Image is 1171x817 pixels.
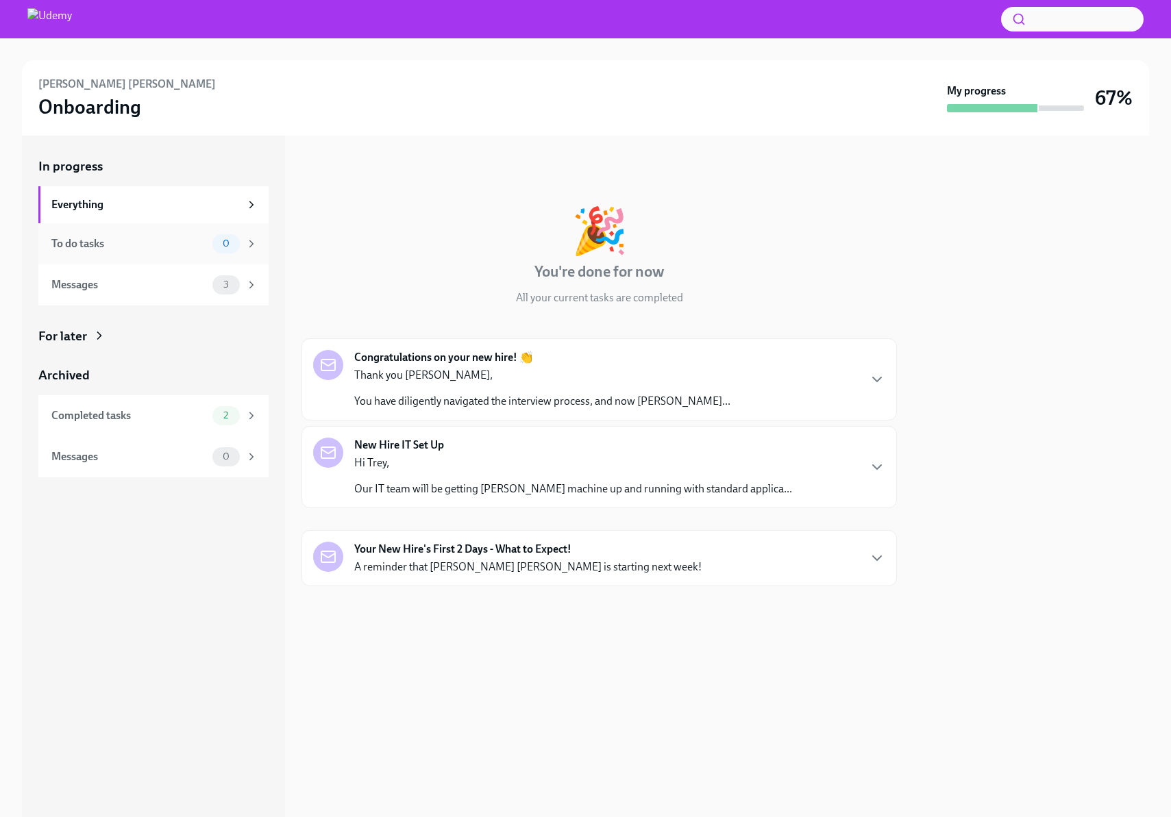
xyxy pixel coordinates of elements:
[38,327,87,345] div: For later
[38,158,269,175] a: In progress
[516,290,683,305] p: All your current tasks are completed
[354,368,730,383] p: Thank you [PERSON_NAME],
[38,327,269,345] a: For later
[51,277,207,292] div: Messages
[571,208,628,253] div: 🎉
[214,238,238,249] span: 0
[301,158,366,175] div: In progress
[947,84,1006,99] strong: My progress
[27,8,72,30] img: Udemy
[38,264,269,305] a: Messages3
[38,395,269,436] a: Completed tasks2
[354,560,702,575] p: A reminder that [PERSON_NAME] [PERSON_NAME] is starting next week!
[214,451,238,462] span: 0
[38,95,141,119] h3: Onboarding
[354,542,571,557] strong: Your New Hire's First 2 Days - What to Expect!
[38,366,269,384] a: Archived
[51,449,207,464] div: Messages
[354,350,533,365] strong: Congratulations on your new hire! 👏
[38,186,269,223] a: Everything
[38,436,269,477] a: Messages0
[51,408,207,423] div: Completed tasks
[354,455,792,470] p: Hi Trey,
[51,236,207,251] div: To do tasks
[51,197,240,212] div: Everything
[215,410,236,420] span: 2
[354,481,792,497] p: Our IT team will be getting [PERSON_NAME] machine up and running with standard applica...
[354,394,730,409] p: You have diligently navigated the interview process, and now [PERSON_NAME]...
[1095,86,1133,110] h3: 67%
[38,223,269,264] a: To do tasks0
[38,77,216,92] h6: [PERSON_NAME] [PERSON_NAME]
[534,262,664,282] h4: You're done for now
[215,279,237,290] span: 3
[354,438,444,453] strong: New Hire IT Set Up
